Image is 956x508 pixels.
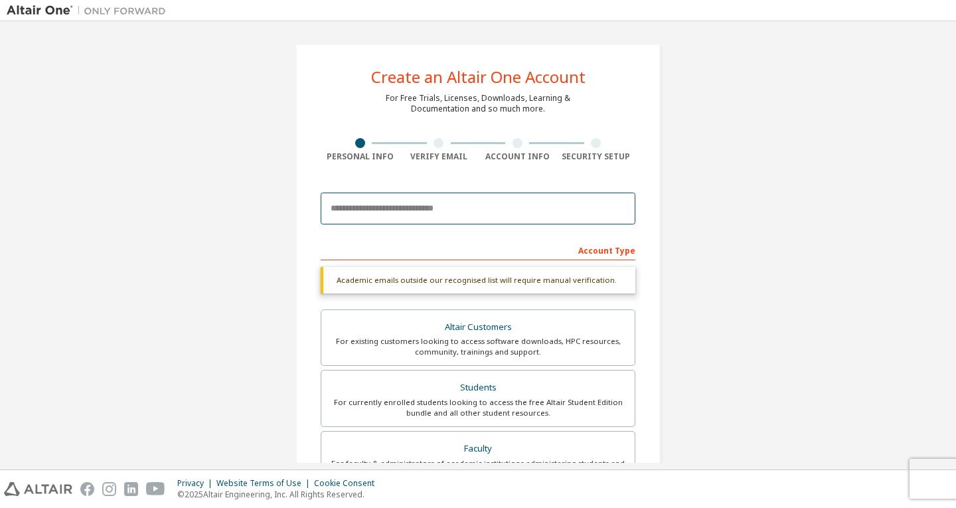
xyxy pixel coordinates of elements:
img: Altair One [7,4,173,17]
div: Security Setup [557,151,636,162]
div: Altair Customers [329,318,627,337]
div: Cookie Consent [314,478,382,489]
div: For faculty & administrators of academic institutions administering students and accessing softwa... [329,458,627,479]
div: Faculty [329,440,627,458]
div: Account Type [321,239,635,260]
div: Students [329,379,627,397]
div: Account Info [478,151,557,162]
div: Verify Email [400,151,479,162]
img: facebook.svg [80,482,94,496]
div: Academic emails outside our recognised list will require manual verification. [321,267,635,294]
div: Personal Info [321,151,400,162]
div: For currently enrolled students looking to access the free Altair Student Edition bundle and all ... [329,397,627,418]
div: For existing customers looking to access software downloads, HPC resources, community, trainings ... [329,336,627,357]
div: For Free Trials, Licenses, Downloads, Learning & Documentation and so much more. [386,93,570,114]
img: altair_logo.svg [4,482,72,496]
div: Website Terms of Use [216,478,314,489]
img: youtube.svg [146,482,165,496]
p: © 2025 Altair Engineering, Inc. All Rights Reserved. [177,489,382,500]
img: instagram.svg [102,482,116,496]
div: Privacy [177,478,216,489]
img: linkedin.svg [124,482,138,496]
div: Create an Altair One Account [371,69,586,85]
